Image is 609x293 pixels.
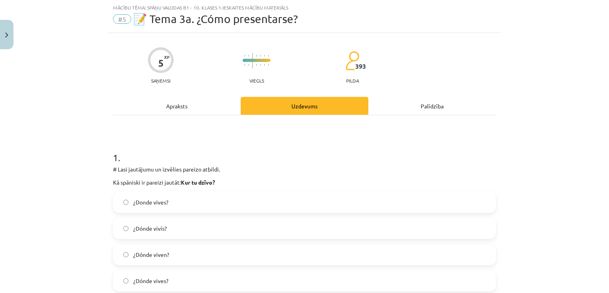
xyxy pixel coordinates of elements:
div: Mācību tēma: Spāņu valodas b1 - 10. klases 1.ieskaites mācību materiāls [113,5,496,10]
p: Kā spāniski ir pareizi jautāt: [113,178,496,187]
img: students-c634bb4e5e11cddfef0936a35e636f08e4e9abd3cc4e673bd6f9a4125e45ecb1.svg [345,51,359,71]
span: ¿Dónde viven? [133,251,169,259]
div: Uzdevums [241,97,368,115]
img: icon-short-line-57e1e144782c952c97e751825c79c345078a6d821885a25fce030b3d8c18986b.svg [248,64,249,66]
img: icon-short-line-57e1e144782c952c97e751825c79c345078a6d821885a25fce030b3d8c18986b.svg [264,55,265,57]
input: ¿Dónde viven? [123,252,128,257]
input: ¿Dónde vivís? [123,226,128,231]
img: icon-close-lesson-0947bae3869378f0d4975bcd49f059093ad1ed9edebbc8119c70593378902aed.svg [5,33,8,38]
input: ¿Dónde vives? [123,278,128,283]
img: icon-short-line-57e1e144782c952c97e751825c79c345078a6d821885a25fce030b3d8c18986b.svg [268,64,269,66]
div: Palīdzība [368,97,496,115]
span: 📝 Tema 3a. ¿Cómo presentarse? [133,12,298,25]
img: icon-short-line-57e1e144782c952c97e751825c79c345078a6d821885a25fce030b3d8c18986b.svg [244,55,245,57]
span: 393 [355,63,366,70]
img: icon-short-line-57e1e144782c952c97e751825c79c345078a6d821885a25fce030b3d8c18986b.svg [256,64,257,66]
span: #5 [113,14,131,24]
img: icon-short-line-57e1e144782c952c97e751825c79c345078a6d821885a25fce030b3d8c18986b.svg [260,55,261,57]
p: Viegls [249,78,264,83]
p: pilda [346,78,359,83]
img: icon-short-line-57e1e144782c952c97e751825c79c345078a6d821885a25fce030b3d8c18986b.svg [260,64,261,66]
img: icon-long-line-d9ea69661e0d244f92f715978eff75569469978d946b2353a9bb055b3ed8787d.svg [252,53,253,68]
span: XP [164,55,169,59]
img: icon-short-line-57e1e144782c952c97e751825c79c345078a6d821885a25fce030b3d8c18986b.svg [248,55,249,57]
strong: Kur tu dzīvo? [181,179,215,186]
img: icon-short-line-57e1e144782c952c97e751825c79c345078a6d821885a25fce030b3d8c18986b.svg [264,64,265,66]
input: ¿Donde vives? [123,200,128,205]
img: icon-short-line-57e1e144782c952c97e751825c79c345078a6d821885a25fce030b3d8c18986b.svg [256,55,257,57]
h1: 1 . [113,138,496,163]
div: Apraksts [113,97,241,115]
img: icon-short-line-57e1e144782c952c97e751825c79c345078a6d821885a25fce030b3d8c18986b.svg [244,64,245,66]
div: 5 [158,58,164,69]
p: Saņemsi [148,78,174,83]
span: ¿Donde vives? [133,198,169,206]
span: ¿Dónde vives? [133,277,169,285]
img: icon-short-line-57e1e144782c952c97e751825c79c345078a6d821885a25fce030b3d8c18986b.svg [268,55,269,57]
span: ¿Dónde vivís? [133,224,167,233]
p: # Lasi jautājumu un izvēlies pareizo atbildi. [113,165,496,173]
